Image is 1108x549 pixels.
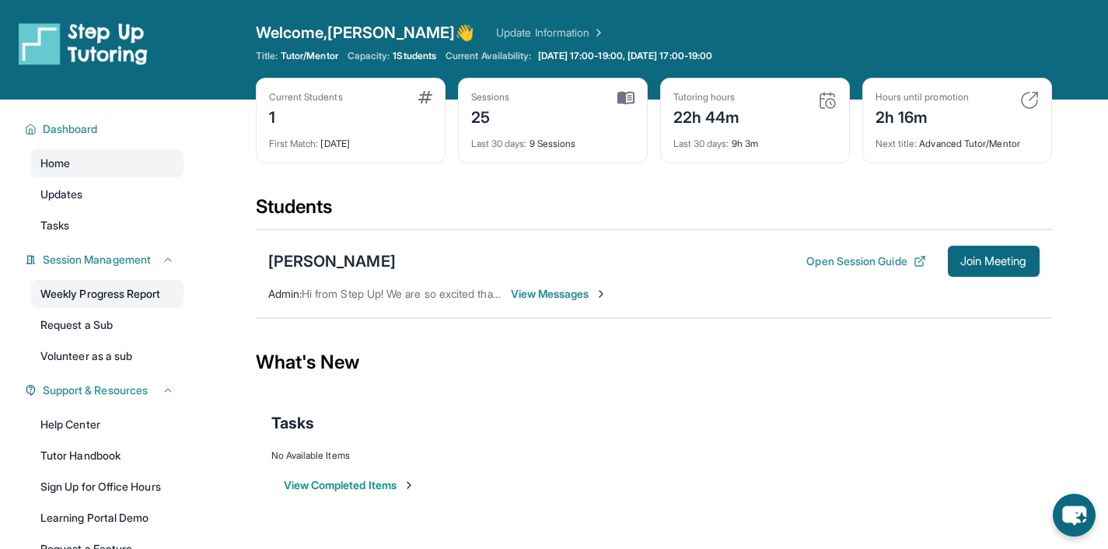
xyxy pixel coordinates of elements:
img: logo [19,22,148,65]
span: View Messages [511,286,608,302]
a: Tasks [31,212,184,240]
div: Students [256,194,1052,229]
span: Home [40,156,70,171]
button: Support & Resources [37,383,174,398]
span: Capacity: [348,50,390,62]
span: Current Availability: [446,50,531,62]
div: Hours until promotion [876,91,969,103]
span: Last 30 days : [471,138,527,149]
img: card [418,91,432,103]
a: Learning Portal Demo [31,504,184,532]
img: card [617,91,634,105]
a: [DATE] 17:00-19:00, [DATE] 17:00-19:00 [535,50,716,62]
a: Help Center [31,411,184,439]
div: 22h 44m [673,103,740,128]
button: Dashboard [37,121,174,137]
span: 1 Students [393,50,436,62]
button: Session Management [37,252,174,268]
span: Dashboard [43,121,98,137]
a: Request a Sub [31,311,184,339]
a: Weekly Progress Report [31,280,184,308]
span: Tasks [40,218,69,233]
img: card [818,91,837,110]
div: 1 [269,103,343,128]
div: 2h 16m [876,103,969,128]
div: Sessions [471,91,510,103]
img: Chevron Right [589,25,605,40]
div: [DATE] [269,128,432,150]
div: 9h 3m [673,128,837,150]
a: Home [31,149,184,177]
span: Welcome, [PERSON_NAME] 👋 [256,22,475,44]
span: Tutor/Mentor [281,50,338,62]
span: Updates [40,187,83,202]
div: Current Students [269,91,343,103]
span: Tasks [271,412,314,434]
span: Session Management [43,252,151,268]
span: [DATE] 17:00-19:00, [DATE] 17:00-19:00 [538,50,713,62]
button: Join Meeting [948,246,1040,277]
img: Chevron-Right [595,288,607,300]
a: Volunteer as a sub [31,342,184,370]
span: Join Meeting [960,257,1027,266]
span: Next title : [876,138,918,149]
div: What's New [256,328,1052,397]
div: Advanced Tutor/Mentor [876,128,1039,150]
span: Title: [256,50,278,62]
div: 25 [471,103,510,128]
img: card [1020,91,1039,110]
button: chat-button [1053,494,1096,537]
button: View Completed Items [284,477,415,493]
a: Sign Up for Office Hours [31,473,184,501]
div: 9 Sessions [471,128,634,150]
div: No Available Items [271,449,1036,462]
a: Update Information [496,25,605,40]
div: Tutoring hours [673,91,740,103]
span: Support & Resources [43,383,148,398]
button: Open Session Guide [806,254,925,269]
div: [PERSON_NAME] [268,250,396,272]
a: Tutor Handbook [31,442,184,470]
a: Updates [31,180,184,208]
span: Last 30 days : [673,138,729,149]
span: Admin : [268,287,302,300]
span: First Match : [269,138,319,149]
